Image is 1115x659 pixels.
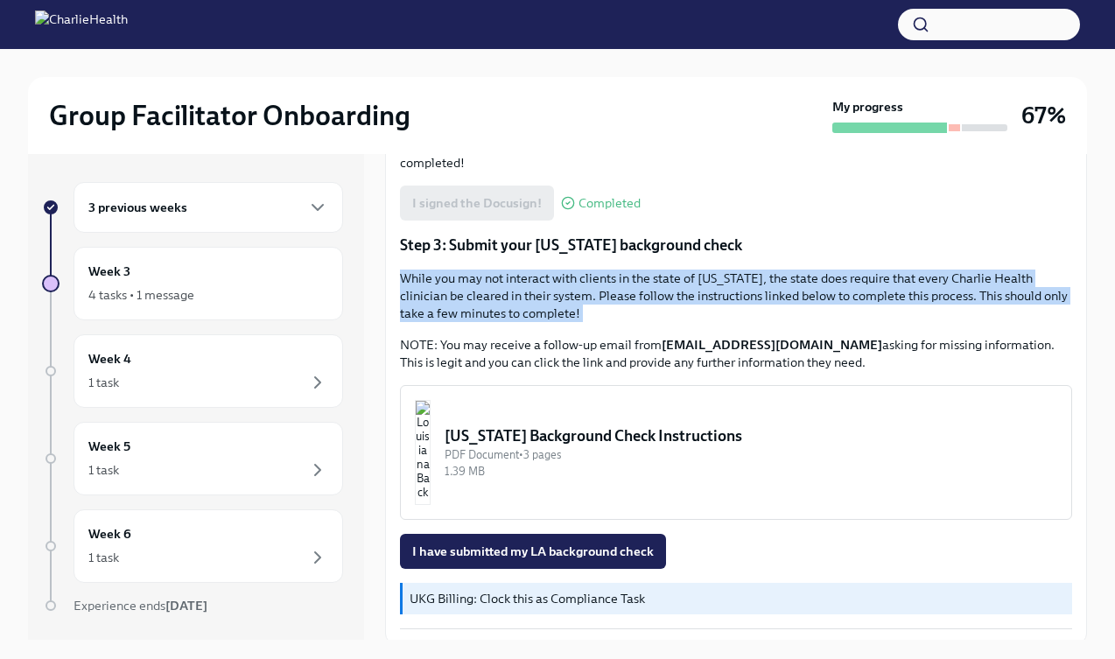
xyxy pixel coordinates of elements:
h2: Group Facilitator Onboarding [49,98,410,133]
button: I have submitted my LA background check [400,534,666,569]
div: 4 tasks • 1 message [88,286,194,304]
div: PDF Document • 3 pages [445,446,1057,463]
div: 1 task [88,549,119,566]
a: Week 41 task [42,334,343,408]
div: [US_STATE] Background Check Instructions [445,425,1057,446]
strong: My progress [832,98,903,116]
div: 1 task [88,461,119,479]
img: Louisiana Background Check Instructions [415,400,431,505]
p: NOTE: You may receive a follow-up email from asking for missing information. This is legit and yo... [400,336,1072,371]
p: Step 3: Submit your [US_STATE] background check [400,235,1072,256]
div: 3 previous weeks [74,182,343,233]
h6: Week 5 [88,437,130,456]
img: CharlieHealth [35,11,128,39]
a: Week 51 task [42,422,343,495]
h6: Week 4 [88,349,131,368]
strong: [DATE] [165,598,207,613]
h6: 3 previous weeks [88,198,187,217]
h6: Week 6 [88,524,131,543]
span: I have submitted my LA background check [412,543,654,560]
span: Experience ends [74,598,207,613]
strong: [EMAIL_ADDRESS][DOMAIN_NAME] [662,337,882,353]
div: 1 task [88,374,119,391]
div: 1.39 MB [445,463,1057,480]
p: While you may not interact with clients in the state of [US_STATE], the state does require that e... [400,270,1072,322]
p: UKG Billing: Clock this as Compliance Task [410,590,1065,607]
a: Week 34 tasks • 1 message [42,247,343,320]
a: Week 61 task [42,509,343,583]
button: [US_STATE] Background Check InstructionsPDF Document•3 pages1.39 MB [400,385,1072,520]
span: Completed [579,197,641,210]
h6: Week 3 [88,262,130,281]
h3: 67% [1021,100,1066,131]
